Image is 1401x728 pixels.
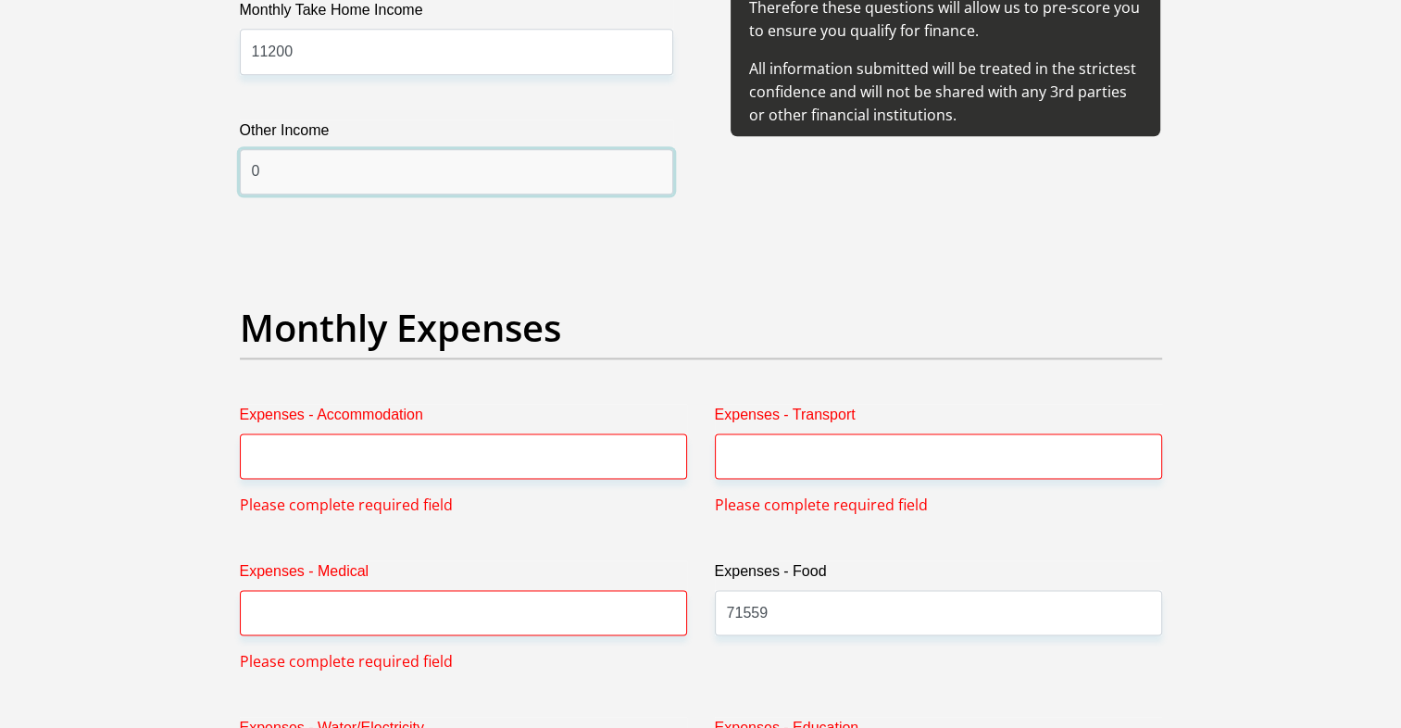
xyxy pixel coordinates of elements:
[715,560,1162,590] label: Expenses - Food
[715,404,1162,433] label: Expenses - Transport
[240,404,687,433] label: Expenses - Accommodation
[240,590,687,635] input: Expenses - Medical
[715,433,1162,479] input: Expenses - Transport
[240,494,453,516] span: Please complete required field
[240,433,687,479] input: Expenses - Accommodation
[240,650,453,672] span: Please complete required field
[715,590,1162,635] input: Expenses - Food
[240,306,1162,350] h2: Monthly Expenses
[715,494,928,516] span: Please complete required field
[240,119,673,149] label: Other Income
[240,149,673,195] input: Other Income
[240,29,673,74] input: Monthly Take Home Income
[240,560,687,590] label: Expenses - Medical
